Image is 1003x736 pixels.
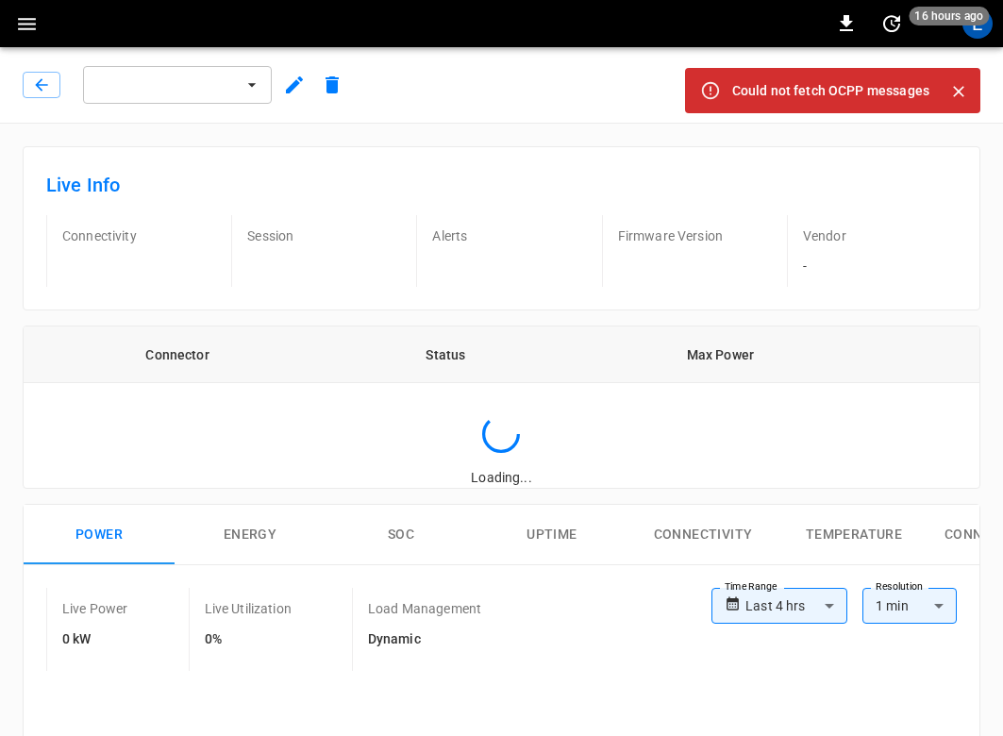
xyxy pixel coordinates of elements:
label: Resolution [876,579,923,594]
span: Loading... [471,470,531,485]
button: set refresh interval [877,8,907,39]
h6: 0 kW [62,629,128,650]
label: Time Range [725,579,777,594]
button: Temperature [778,505,929,565]
th: Connector [24,326,331,383]
div: 1 min [862,588,957,624]
th: Status [331,326,560,383]
p: Connectivity [62,226,216,245]
span: 16 hours ago [909,7,989,25]
p: Load Management [368,599,481,618]
button: SOC [326,505,476,565]
p: Live Utilization [205,599,292,618]
th: Max Power [560,326,880,383]
div: Could not fetch OCPP messages [732,74,929,108]
button: Close [944,77,973,106]
table: connector table [24,326,979,383]
button: Connectivity [627,505,778,565]
h6: Live Info [46,170,957,200]
button: Energy [175,505,326,565]
div: Last 4 hrs [745,588,847,624]
p: Alerts [432,226,586,245]
h6: Dynamic [368,629,481,650]
p: Session [247,226,401,245]
p: - [803,257,957,276]
p: Live Power [62,599,128,618]
p: Firmware Version [618,226,772,245]
p: Vendor [803,226,957,245]
button: Power [24,505,175,565]
h6: 0% [205,629,292,650]
button: Uptime [476,505,627,565]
